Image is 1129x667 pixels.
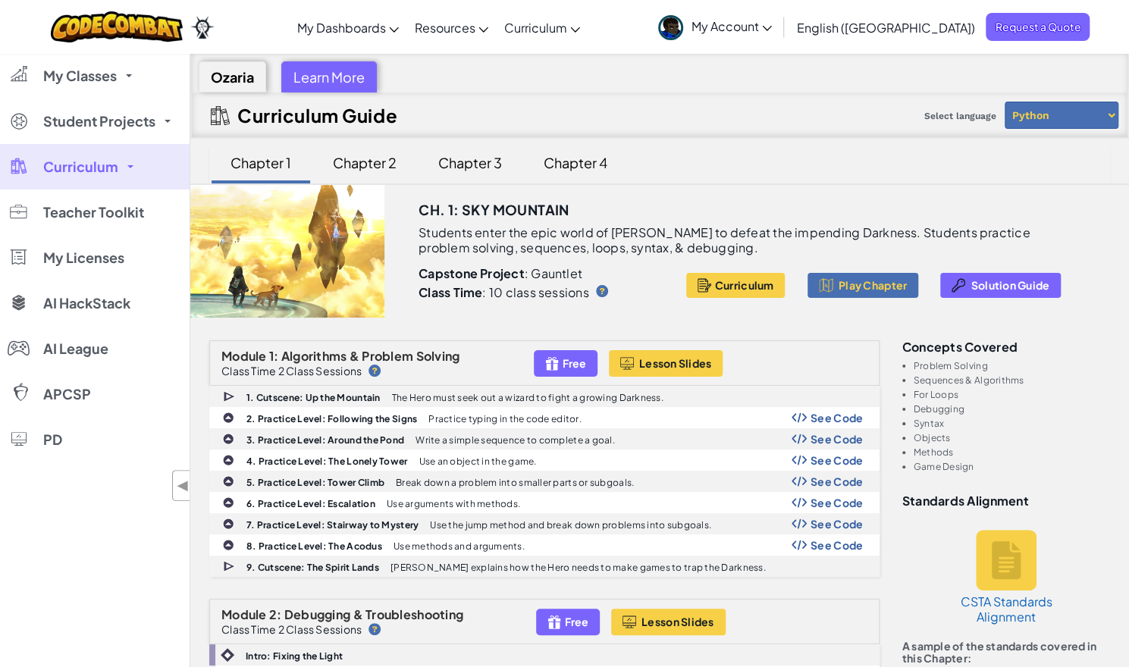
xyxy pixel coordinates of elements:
p: Use an object in the game. [419,456,536,466]
img: Show Code Logo [792,455,807,465]
img: CodeCombat logo [51,11,183,42]
span: See Code [811,518,864,530]
img: Ozaria [190,16,215,39]
button: Play Chapter [808,273,918,298]
img: IconPracticeLevel.svg [222,539,234,551]
button: Lesson Slides [611,609,726,635]
li: Debugging [914,404,1111,414]
img: Show Code Logo [792,476,807,487]
span: Solution Guide [971,279,1049,291]
span: Module [221,348,267,364]
p: A sample of the standards covered in this Chapter: [902,640,1111,664]
li: For Loops [914,390,1111,399]
img: IconPracticeLevel.svg [222,518,234,530]
a: 7. Practice Level: Stairway to Mystery Use the jump method and break down problems into subgoals.... [209,513,880,534]
img: IconHint.svg [596,285,608,297]
p: Practice typing in the code editor. [428,414,581,424]
a: 3. Practice Level: Around the Pond Write a simple sequence to complete a goal. Show Code Logo See... [209,428,880,449]
img: Show Code Logo [792,434,807,444]
b: 2. Practice Level: Following the Signs [246,413,417,424]
p: Use methods and arguments. [394,541,525,551]
span: Curriculum [715,279,774,291]
div: Ozaria [199,61,266,92]
img: IconPracticeLevel.svg [222,433,234,445]
h2: Curriculum Guide [237,105,397,126]
a: My Account [651,3,779,51]
a: My Dashboards [289,7,406,48]
b: Intro: Fixing the Light [246,650,343,662]
img: IconIntro.svg [221,648,234,662]
h3: Concepts covered [902,340,1111,353]
a: 8. Practice Level: The Acodus Use methods and arguments. Show Code Logo See Code [209,534,880,556]
div: Learn More [281,61,377,92]
p: Write a simple sequence to complete a goal. [416,435,615,445]
span: Teacher Toolkit [43,205,144,219]
b: 3. Practice Level: Around the Pond [246,434,404,446]
img: avatar [658,15,683,40]
p: : 10 class sessions [419,285,589,300]
span: AI League [43,342,108,355]
p: Break down a problem into smaller parts or subgoals. [396,478,634,487]
li: Game Design [914,462,1111,471]
span: Resources [414,20,475,36]
span: Free [565,615,588,628]
span: Debugging & Troubleshooting [284,606,463,622]
button: Solution Guide [940,273,1061,298]
b: 7. Practice Level: Stairway to Mystery [246,519,419,531]
span: My Classes [43,69,117,83]
a: Request a Quote [986,13,1090,41]
a: Curriculum [496,7,588,48]
b: 5. Practice Level: Tower Climb [246,477,384,488]
img: IconCutscene.svg [223,390,237,404]
span: Lesson Slides [641,615,714,628]
p: The Hero must seek out a wizard to fight a growing Darkness. [392,393,663,402]
img: IconCutscene.svg [223,559,237,574]
span: Select language [918,105,1002,127]
b: 8. Practice Level: The Acodus [246,540,382,552]
a: 5. Practice Level: Tower Climb Break down a problem into smaller parts or subgoals. Show Code Log... [209,471,880,492]
b: Capstone Project [419,265,525,281]
b: Class Time [419,284,482,300]
img: Show Code Logo [792,518,807,529]
a: 2. Practice Level: Following the Signs Practice typing in the code editor. Show Code Logo See Code [209,407,880,428]
a: 6. Practice Level: Escalation Use arguments with methods. Show Code Logo See Code [209,492,880,513]
img: IconPracticeLevel.svg [222,496,234,509]
span: My Licenses [43,251,124,265]
h3: Ch. 1: Sky Mountain [419,199,569,221]
p: Class Time 2 Class Sessions [221,365,362,377]
img: IconPracticeLevel.svg [222,454,234,466]
b: 4. Practice Level: The Lonely Tower [246,456,407,467]
img: Show Code Logo [792,412,807,423]
span: 1: [269,348,279,364]
span: See Code [811,433,864,445]
h3: Standards Alignment [902,494,1111,507]
li: Sequences & Algorithms [914,375,1111,385]
p: Class Time 2 Class Sessions [221,623,362,635]
span: See Code [811,412,864,424]
span: Curriculum [43,160,118,174]
span: Algorithms & Problem Solving [281,348,460,364]
li: Objects [914,433,1111,443]
span: 2: [269,606,282,622]
button: Lesson Slides [609,350,723,377]
b: 1. Cutscene: Up the Mountain [246,392,381,403]
a: CSTA Standards Alignment [949,515,1063,640]
img: IconPracticeLevel.svg [222,475,234,487]
div: Chapter 2 [318,145,412,180]
img: IconFreeLevelv2.svg [545,355,559,372]
li: Methods [914,447,1111,457]
span: See Code [811,539,864,551]
img: Show Code Logo [792,540,807,550]
img: IconPracticeLevel.svg [222,412,234,424]
b: 6. Practice Level: Escalation [246,498,375,509]
h5: CSTA Standards Alignment [957,594,1055,625]
span: English ([GEOGRAPHIC_DATA]) [796,20,974,36]
img: Show Code Logo [792,497,807,508]
a: 4. Practice Level: The Lonely Tower Use an object in the game. Show Code Logo See Code [209,449,880,471]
